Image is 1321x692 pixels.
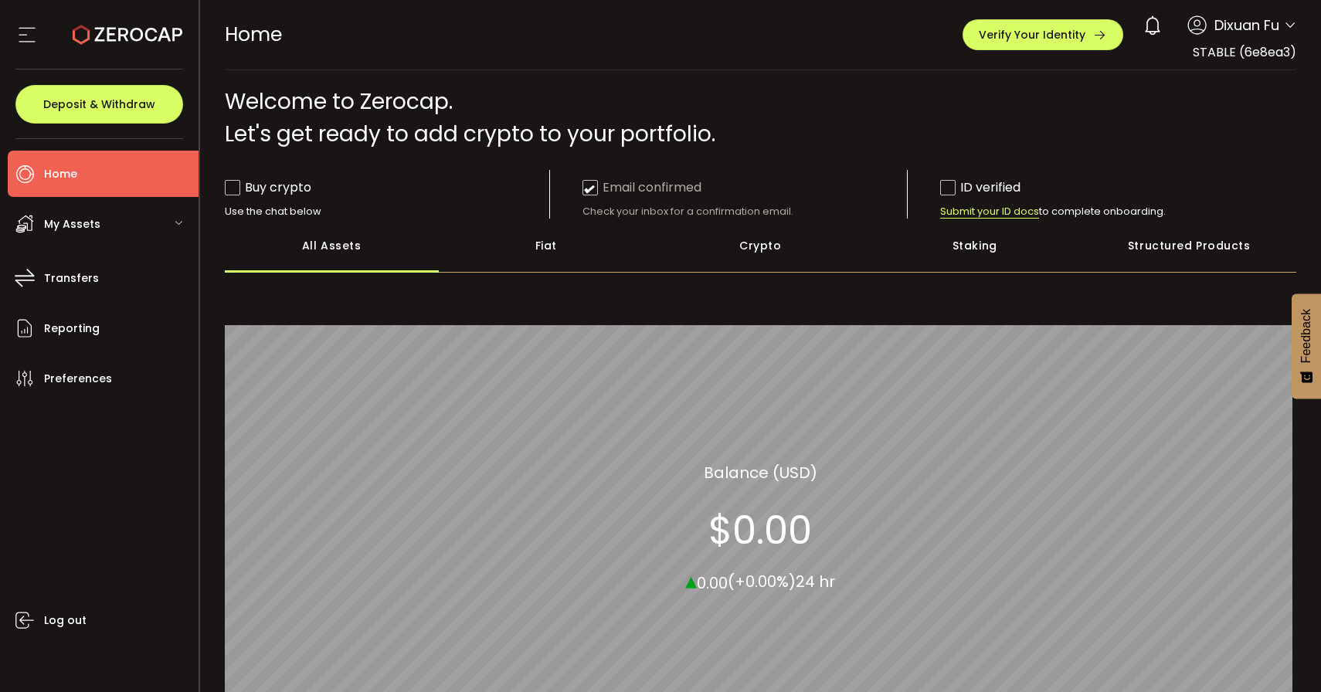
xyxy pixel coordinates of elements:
span: Log out [44,609,87,632]
div: Structured Products [1082,219,1297,273]
div: Email confirmed [582,178,701,197]
span: Dixuan Fu [1214,15,1279,36]
span: 24 hr [796,571,835,592]
span: Preferences [44,368,112,390]
span: Submit your ID docs [940,205,1039,219]
section: Balance (USD) [704,460,817,483]
div: ID verified [940,178,1020,197]
div: Crypto [654,219,868,273]
span: (+0.00%) [728,571,796,592]
div: Check your inbox for a confirmation email. [582,205,907,219]
span: Reporting [44,317,100,340]
span: Feedback [1299,309,1313,363]
div: Use the chat below [225,205,549,219]
div: Buy crypto [225,178,311,197]
section: $0.00 [708,507,812,553]
div: Welcome to Zerocap. Let's get ready to add crypto to your portfolio. [225,86,1297,151]
span: 0.00 [697,572,728,593]
div: Staking [868,219,1082,273]
div: Fiat [439,219,654,273]
button: Verify Your Identity [963,19,1123,50]
span: Transfers [44,267,99,290]
div: All Assets [225,219,440,273]
div: to complete onboarding. [940,205,1265,219]
button: Deposit & Withdraw [15,85,183,124]
iframe: Chat Widget [1244,618,1321,692]
span: ▴ [685,563,697,596]
span: STABLE (6e8ea3) [1193,43,1296,61]
span: Home [44,163,77,185]
span: Verify Your Identity [979,29,1085,40]
span: Deposit & Withdraw [43,99,155,110]
span: Home [225,21,282,48]
span: My Assets [44,213,100,236]
button: Feedback - Show survey [1292,293,1321,399]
